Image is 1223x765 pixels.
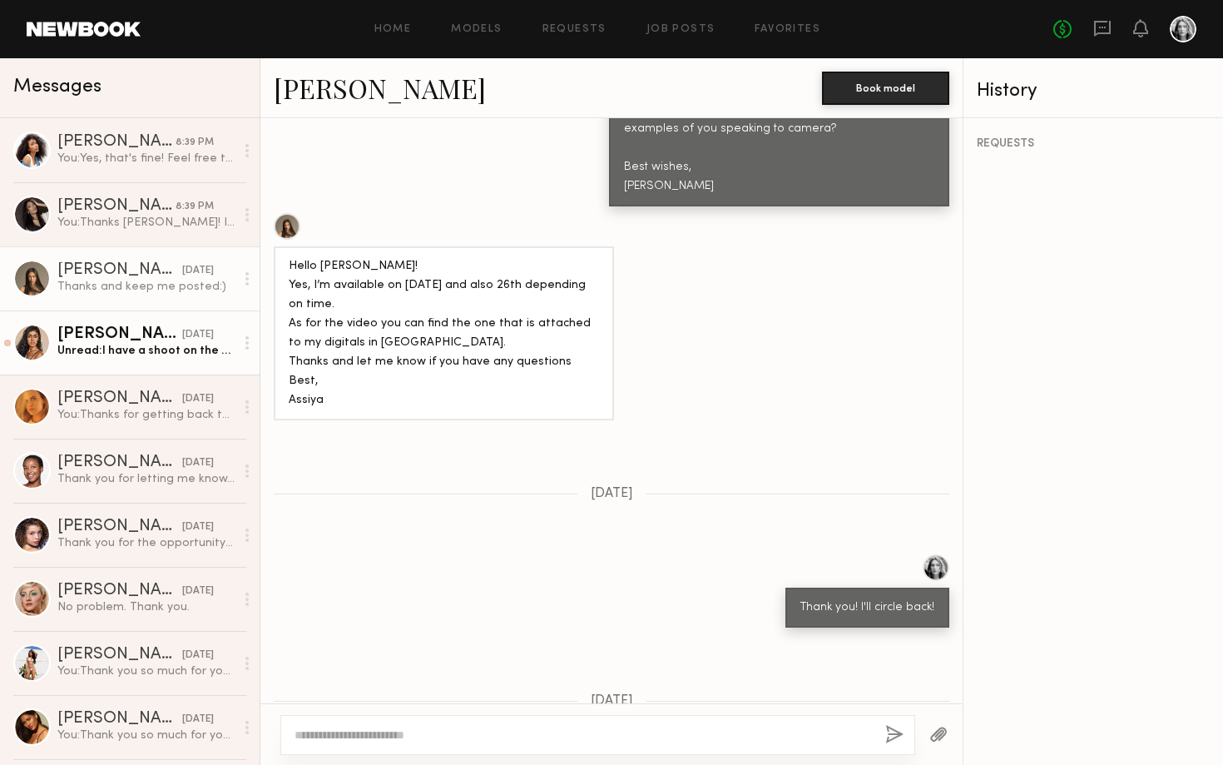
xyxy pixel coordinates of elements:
a: Favorites [755,24,820,35]
span: [DATE] [591,487,633,501]
div: History [977,82,1210,101]
div: [DATE] [182,263,214,279]
div: [PERSON_NAME] [57,262,182,279]
div: No problem. Thank you. [57,599,235,615]
div: You: Thanks [PERSON_NAME]! I'll share with the team and circle back! [57,215,235,231]
div: [PERSON_NAME] [57,326,182,343]
div: You: Thank you so much for your patience — there have been quite a few creative shifts with this ... [57,728,235,743]
a: Job Posts [646,24,715,35]
div: Unread: I have a shoot on the 19th but free 18th! [57,343,235,359]
div: [PERSON_NAME] [57,455,182,471]
div: [DATE] [182,584,214,599]
div: [DATE] [182,391,214,407]
div: Thanks and keep me posted:) [57,279,235,295]
div: 8:39 PM [176,135,214,151]
div: [PERSON_NAME] [57,711,182,728]
div: Thank you for the opportunity and I look forward working together in the future! [57,535,235,551]
div: [DATE] [182,712,214,728]
a: Models [451,24,502,35]
div: You: Thank you so much for your patience — there have been quite a few creative shifts with this ... [57,663,235,679]
div: [PERSON_NAME] [57,583,182,599]
span: [DATE] [591,694,633,708]
a: [PERSON_NAME] [274,70,486,106]
div: [PERSON_NAME] [57,198,176,215]
div: [DATE] [182,519,214,535]
a: Home [374,24,412,35]
div: Thank you! I'll circle back! [800,599,934,618]
div: Hi [PERSON_NAME], Are you available [DATE] or 26th? Also, do you have any examples of you speakin... [624,63,934,197]
span: Messages [13,77,102,97]
div: Hello [PERSON_NAME]! Yes, I’m available on [DATE] and also 26th depending on time. As for the vid... [289,257,599,410]
div: [PERSON_NAME] [57,519,182,535]
div: You: Yes, that's fine! Feel free to text me if any other questions pop up! [57,151,235,166]
div: Thank you for letting me know, and I completely understand how these things can shift. I really e... [57,471,235,487]
div: [DATE] [182,648,214,663]
div: [DATE] [182,455,214,471]
a: Book model [822,80,949,94]
button: Book model [822,72,949,105]
div: [PERSON_NAME] [57,134,176,151]
div: 8:39 PM [176,199,214,215]
div: REQUESTS [977,138,1210,150]
div: [PERSON_NAME] [57,390,182,407]
div: [PERSON_NAME] [57,647,182,663]
div: You: Thanks for getting back to me! They need someone for both days so we're passing for this rou... [57,407,235,423]
div: [DATE] [182,327,214,343]
a: Requests [542,24,607,35]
